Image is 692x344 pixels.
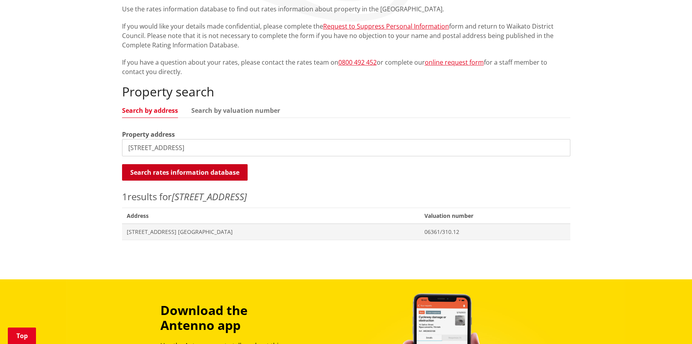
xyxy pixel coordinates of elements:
[122,22,570,50] p: If you would like your details made confidential, please complete the form and return to Waikato ...
[122,164,248,181] button: Search rates information database
[122,224,570,240] a: [STREET_ADDRESS] [GEOGRAPHIC_DATA] 06361/310.12
[420,208,570,224] span: Valuation number
[656,311,684,339] iframe: Messenger Launcher
[172,190,247,203] em: [STREET_ADDRESS]
[122,130,175,139] label: Property address
[160,303,302,333] h3: Download the Antenno app
[425,58,484,67] a: online request form
[191,107,280,114] a: Search by valuation number
[323,22,449,31] a: Request to Suppress Personal Information
[8,328,36,344] a: Top
[122,58,570,76] p: If you have a question about your rates, please contact the rates team on or complete our for a s...
[127,228,415,236] span: [STREET_ADDRESS] [GEOGRAPHIC_DATA]
[122,84,570,99] h2: Property search
[122,4,570,14] p: Use the rates information database to find out rates information about property in the [GEOGRAPHI...
[122,139,570,156] input: e.g. Duke Street NGARUAWAHIA
[122,190,128,203] span: 1
[122,107,178,114] a: Search by address
[424,228,566,236] span: 06361/310.12
[122,190,570,204] p: results for
[122,208,420,224] span: Address
[338,58,377,67] a: 0800 492 452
